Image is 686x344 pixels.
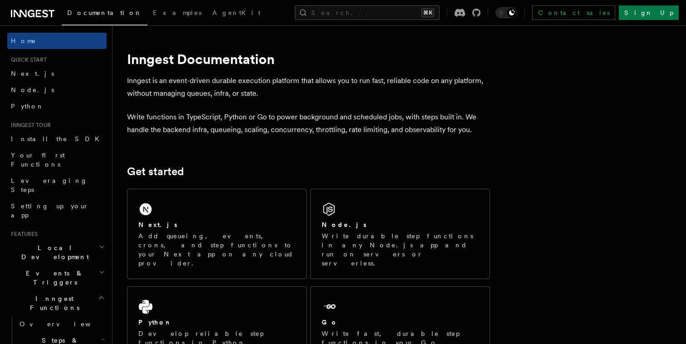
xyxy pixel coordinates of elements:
[11,202,89,219] span: Setting up your app
[11,103,44,110] span: Python
[619,5,679,20] a: Sign Up
[295,5,440,20] button: Search...⌘K
[16,316,107,332] a: Overview
[7,56,47,64] span: Quick start
[7,294,98,312] span: Inngest Functions
[147,3,207,25] a: Examples
[421,8,434,17] kbd: ⌘K
[7,131,107,147] a: Install the SDK
[11,135,105,143] span: Install the SDK
[11,36,36,45] span: Home
[7,243,99,261] span: Local Development
[127,74,490,100] p: Inngest is an event-driven durable execution platform that allows you to run fast, reliable code ...
[11,152,65,168] span: Your first Functions
[322,220,367,229] h2: Node.js
[62,3,147,25] a: Documentation
[7,231,38,238] span: Features
[310,189,490,279] a: Node.jsWrite durable step functions in any Node.js app and run on servers or serverless.
[7,147,107,172] a: Your first Functions
[67,9,142,16] span: Documentation
[322,231,479,268] p: Write durable step functions in any Node.js app and run on servers or serverless.
[7,82,107,98] a: Node.js
[7,98,107,114] a: Python
[138,220,177,229] h2: Next.js
[7,65,107,82] a: Next.js
[138,231,295,268] p: Add queueing, events, crons, and step functions to your Next app on any cloud provider.
[127,189,307,279] a: Next.jsAdd queueing, events, crons, and step functions to your Next app on any cloud provider.
[7,240,107,265] button: Local Development
[7,269,99,287] span: Events & Triggers
[7,122,51,129] span: Inngest tour
[7,172,107,198] a: Leveraging Steps
[138,318,172,327] h2: Python
[212,9,260,16] span: AgentKit
[532,5,615,20] a: Contact sales
[7,198,107,223] a: Setting up your app
[7,265,107,290] button: Events & Triggers
[20,320,113,328] span: Overview
[322,318,338,327] h2: Go
[127,165,184,178] a: Get started
[153,9,201,16] span: Examples
[207,3,266,25] a: AgentKit
[7,290,107,316] button: Inngest Functions
[127,51,490,67] h1: Inngest Documentation
[7,33,107,49] a: Home
[11,177,88,193] span: Leveraging Steps
[127,111,490,136] p: Write functions in TypeScript, Python or Go to power background and scheduled jobs, with steps bu...
[495,7,517,18] button: Toggle dark mode
[11,70,54,77] span: Next.js
[11,86,54,93] span: Node.js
